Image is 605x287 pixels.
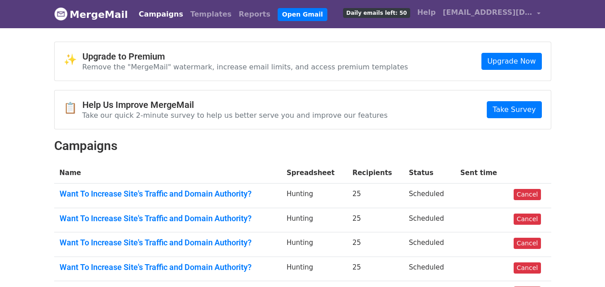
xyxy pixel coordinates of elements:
[60,189,276,199] a: Want To Increase Site's Traffic and Domain Authority?
[347,208,403,232] td: 25
[403,163,455,184] th: Status
[347,163,403,184] th: Recipients
[64,53,82,66] span: ✨
[235,5,274,23] a: Reports
[60,238,276,248] a: Want To Increase Site's Traffic and Domain Authority?
[443,7,532,18] span: [EMAIL_ADDRESS][DOMAIN_NAME]
[281,163,347,184] th: Spreadsheet
[281,257,347,281] td: Hunting
[281,232,347,257] td: Hunting
[60,262,276,272] a: Want To Increase Site's Traffic and Domain Authority?
[514,214,541,225] a: Cancel
[347,232,403,257] td: 25
[281,208,347,232] td: Hunting
[481,53,541,70] a: Upgrade Now
[414,4,439,21] a: Help
[514,262,541,274] a: Cancel
[82,99,388,110] h4: Help Us Improve MergeMail
[439,4,544,25] a: [EMAIL_ADDRESS][DOMAIN_NAME]
[54,5,128,24] a: MergeMail
[403,257,455,281] td: Scheduled
[187,5,235,23] a: Templates
[54,7,68,21] img: MergeMail logo
[403,184,455,208] td: Scheduled
[347,257,403,281] td: 25
[278,8,327,21] a: Open Gmail
[343,8,410,18] span: Daily emails left: 50
[64,102,82,115] span: 📋
[514,189,541,200] a: Cancel
[403,208,455,232] td: Scheduled
[455,163,508,184] th: Sent time
[514,238,541,249] a: Cancel
[82,51,408,62] h4: Upgrade to Premium
[487,101,541,118] a: Take Survey
[54,138,551,154] h2: Campaigns
[339,4,413,21] a: Daily emails left: 50
[281,184,347,208] td: Hunting
[135,5,187,23] a: Campaigns
[82,111,388,120] p: Take our quick 2-minute survey to help us better serve you and improve our features
[82,62,408,72] p: Remove the "MergeMail" watermark, increase email limits, and access premium templates
[60,214,276,223] a: Want To Increase Site's Traffic and Domain Authority?
[347,184,403,208] td: 25
[403,232,455,257] td: Scheduled
[54,163,282,184] th: Name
